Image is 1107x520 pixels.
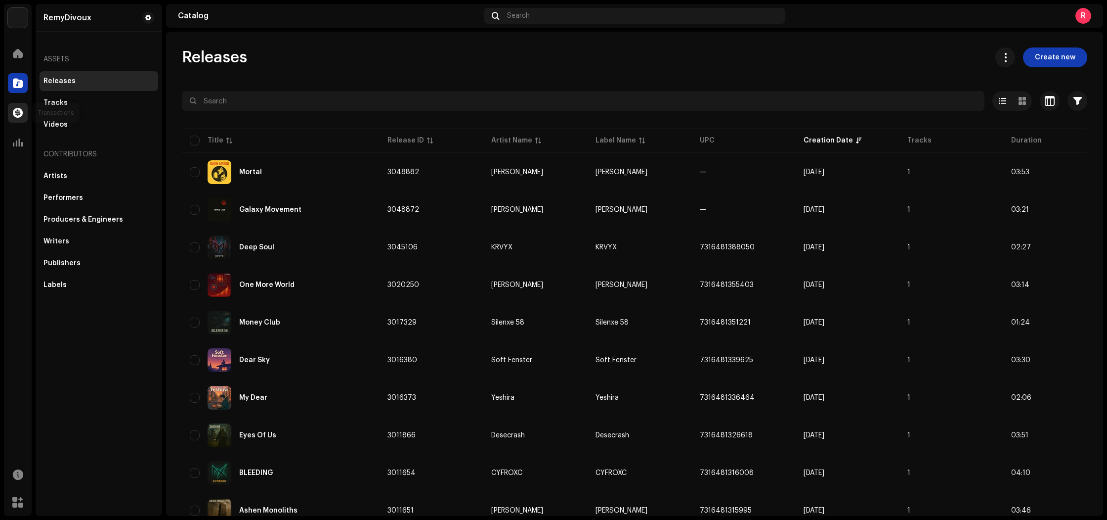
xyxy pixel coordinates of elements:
[43,216,123,224] div: Producers & Engineers
[804,244,824,251] span: Oct 6, 2025
[491,432,525,439] div: Desecrash
[596,169,647,176] span: Noah Levani
[1011,319,1030,326] span: 01:24
[387,169,419,176] span: 3048882
[907,282,910,288] span: 1
[907,244,910,251] span: 1
[491,507,543,514] div: [PERSON_NAME]
[804,136,853,145] div: Creation Date
[491,169,580,176] span: Noah Levani
[491,357,580,364] span: Soft Fenster
[208,160,231,184] img: 9c220c16-3440-4698-b4b3-16aee3fbcb7a
[40,232,158,251] re-m-nav-item: Writers
[40,47,158,71] div: Assets
[491,319,524,326] div: Silenxe 58
[40,210,158,230] re-m-nav-item: Producers & Engineers
[907,470,910,476] span: 1
[700,282,754,288] span: 7316481355403
[43,194,83,202] div: Performers
[1035,47,1075,67] span: Create new
[239,319,280,326] div: Money Club
[1011,206,1029,213] span: 03:21
[208,273,231,297] img: 9a473d9b-e1bc-42ec-a6a1-51d506d906ed
[700,394,755,401] span: 7316481336464
[40,166,158,186] re-m-nav-item: Artists
[804,432,824,439] span: Sep 20, 2025
[1011,282,1029,288] span: 03:14
[239,470,273,476] div: BLEEDING
[43,281,67,289] div: Labels
[491,169,543,176] div: [PERSON_NAME]
[700,206,706,213] span: —
[43,77,76,85] div: Releases
[387,206,419,213] span: 3048872
[208,386,231,410] img: 09173d31-abea-4dab-89cb-d9bd78f7416c
[1023,47,1087,67] button: Create new
[1011,507,1031,514] span: 03:46
[387,432,416,439] span: 3011866
[596,507,647,514] span: Nira Vaelen
[208,136,223,145] div: Title
[239,432,276,439] div: Eyes Of Us
[208,348,231,372] img: 89ccc78b-fdfb-4af2-bb73-7c180dfb771c
[178,12,480,20] div: Catalog
[1011,169,1029,176] span: 03:53
[491,319,580,326] span: Silenxe 58
[491,394,580,401] span: Yeshira
[239,507,298,514] div: Ashen Monoliths
[1011,357,1030,364] span: 03:30
[700,319,751,326] span: 7316481351221
[40,275,158,295] re-m-nav-item: Labels
[491,244,580,251] span: KRVYX
[491,282,580,288] span: Henri Mespacha
[700,244,755,251] span: 7316481388050
[208,311,231,334] img: 668bc3d9-46fd-4c67-a074-5b01003bc15f
[804,282,824,288] span: Sep 30, 2025
[491,507,580,514] span: Nira Vaelen
[43,172,67,180] div: Artists
[596,282,647,288] span: Henri Mespacha
[43,237,69,245] div: Writers
[239,244,274,251] div: Deep Soul
[907,206,910,213] span: 1
[43,99,68,107] div: Tracks
[387,136,424,145] div: Release ID
[596,136,636,145] div: Label Name
[491,394,514,401] div: Yeshira
[491,282,543,288] div: [PERSON_NAME]
[40,142,158,166] re-a-nav-header: Contributors
[700,169,706,176] span: —
[491,470,580,476] span: CYFROXC
[239,394,267,401] div: My Dear
[1011,432,1028,439] span: 03:51
[40,93,158,113] re-m-nav-item: Tracks
[804,319,824,326] span: Sep 26, 2025
[43,121,68,129] div: Videos
[491,244,512,251] div: KRVYX
[387,282,419,288] span: 3020250
[596,394,619,401] span: Yeshira
[40,253,158,273] re-m-nav-item: Publishers
[700,470,754,476] span: 7316481316008
[387,394,416,401] span: 3016373
[8,8,28,28] img: bdf768a6-c627-4bef-9399-1c9480fabe96
[804,169,824,176] span: Oct 10, 2025
[43,14,91,22] div: RemyDivoux
[491,357,532,364] div: Soft Fenster
[40,71,158,91] re-m-nav-item: Releases
[596,432,629,439] span: Desecrash
[700,432,753,439] span: 7316481326618
[239,357,270,364] div: Dear Sky
[239,282,295,288] div: One More World
[700,357,753,364] span: 7316481339625
[40,115,158,135] re-m-nav-item: Videos
[491,206,543,213] div: [PERSON_NAME]
[596,319,629,326] span: Silenxe 58
[387,319,417,326] span: 3017329
[907,319,910,326] span: 1
[907,507,910,514] span: 1
[804,507,824,514] span: Sep 20, 2025
[596,206,647,213] span: Emmer Laux
[804,470,824,476] span: Sep 20, 2025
